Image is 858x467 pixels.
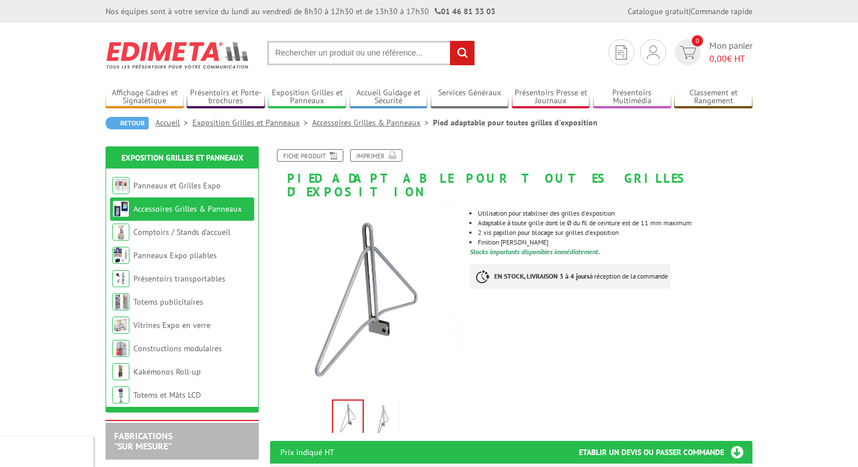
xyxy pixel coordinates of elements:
[106,117,149,129] a: Retour
[106,34,250,76] img: Edimeta
[268,88,346,107] a: Exposition Grilles et Panneaux
[478,210,752,217] li: Utilisation pour stabiliser des grilles d'exposition
[593,88,671,107] a: Présentoirs Multimédia
[709,53,727,64] span: 0,00
[112,317,129,334] img: Vitrines Expo en verre
[133,180,221,191] a: Panneaux et Grilles Expo
[112,247,129,264] img: Panneaux Expo pliables
[369,402,397,437] img: 216018_pied_grille.jpg
[579,441,752,464] h3: Etablir un devis ou passer commande
[431,88,509,107] a: Services Généraux
[628,6,752,17] div: |
[267,41,475,65] input: Rechercher un produit ou une référence...
[187,88,265,107] a: Présentoirs et Porte-brochures
[133,227,230,237] a: Comptoirs / Stands d'accueil
[494,272,590,280] strong: EN STOCK, LIVRAISON 3 à 4 jours
[106,88,184,107] a: Affichage Cadres et Signalétique
[112,177,129,194] img: Panneaux et Grilles Expo
[112,270,129,287] img: Présentoirs transportables
[155,117,192,128] a: Accueil
[133,250,217,260] a: Panneaux Expo pliables
[709,39,752,65] span: Mon panier
[133,274,225,284] a: Présentoirs transportables
[333,401,363,436] img: 216018_pied_grille_expo.jpg
[262,149,761,199] h1: Pied adaptable pour toutes grilles d'exposition
[112,363,129,380] img: Kakémonos Roll-up
[616,45,627,60] img: devis rapide
[312,117,433,128] a: Accessoires Grilles & Panneaux
[192,117,312,128] a: Exposition Grilles et Panneaux
[350,88,428,107] a: Accueil Guidage et Sécurité
[133,367,201,377] a: Kakémonos Roll-up
[133,297,203,307] a: Totems publicitaires
[112,386,129,403] img: Totems et Mâts LCD
[470,264,671,289] p: à réception de la commande
[270,204,461,396] img: 216018_pied_grille_expo.jpg
[674,88,752,107] a: Classement et Rangement
[112,224,129,241] img: Comptoirs / Stands d'accueil
[112,293,129,310] img: Totems publicitaires
[114,430,173,452] a: FABRICATIONS"Sur Mesure"
[133,204,242,214] a: Accessoires Grilles & Panneaux
[121,153,243,163] a: Exposition Grilles et Panneaux
[478,239,752,246] li: Finition [PERSON_NAME]
[280,441,334,464] p: Prix indiqué HT
[647,45,659,59] img: devis rapide
[277,149,343,162] a: Fiche produit
[470,247,600,256] font: Stocks importants disponibles immédiatement.
[112,340,129,357] img: Constructions modulaires
[692,35,703,47] span: 0
[112,200,129,217] img: Accessoires Grilles & Panneaux
[628,6,689,16] a: Catalogue gratuit
[350,149,402,162] a: Imprimer
[680,46,696,59] img: devis rapide
[478,220,752,226] li: Adaptable à toute grille dont le Ø du fil de ceinture est de 11 mm maximum
[709,52,752,65] span: € HT
[106,6,495,17] div: Nos équipes sont à votre service du lundi au vendredi de 8h30 à 12h30 et de 13h30 à 17h30
[133,343,222,354] a: Constructions modulaires
[433,117,598,128] li: Pied adaptable pour toutes grilles d'exposition
[691,6,752,16] a: Commande rapide
[512,88,590,107] a: Présentoirs Presse et Journaux
[435,6,495,16] strong: 01 46 81 33 03
[133,390,201,400] a: Totems et Mâts LCD
[133,320,211,330] a: Vitrines Expo en verre
[450,41,474,65] input: rechercher
[672,39,752,65] a: devis rapide 0 Mon panier 0,00€ HT
[478,229,752,236] li: 2 vis papillon pour blocage sur grilles d'exposition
